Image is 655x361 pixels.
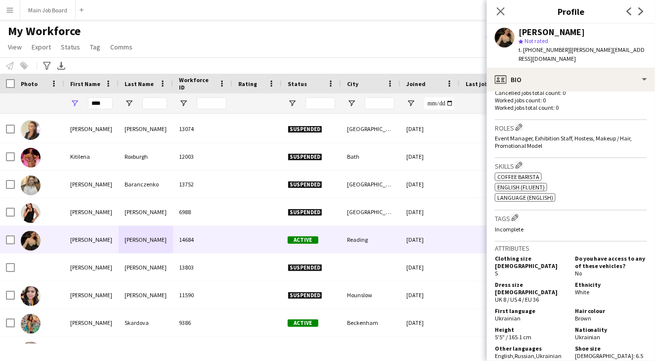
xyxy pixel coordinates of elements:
a: Tag [86,41,104,53]
div: Hounslow [341,281,400,309]
span: 5'5" / 165.1 cm [495,333,531,341]
div: [PERSON_NAME] [64,281,119,309]
p: Cancelled jobs total count: 0 [495,89,647,96]
div: 9386 [173,309,232,336]
div: [PERSON_NAME] [119,198,173,226]
div: 13074 [173,115,232,142]
div: Roxburgh [119,143,173,170]
span: City [347,80,358,88]
span: Joined [406,80,426,88]
div: [DATE] [400,226,460,253]
span: English (fluent) [497,183,545,191]
span: English , [495,352,515,360]
h3: Tags [495,213,647,223]
h3: Attributes [495,244,647,253]
div: [PERSON_NAME] [119,254,173,281]
div: [DATE] [400,143,460,170]
div: [PERSON_NAME] [64,198,119,226]
img: Magdalena Joao [21,286,41,306]
span: Ukrainian [495,315,521,322]
button: Open Filter Menu [347,99,356,108]
span: Suspended [288,181,322,188]
a: View [4,41,26,53]
input: Joined Filter Input [424,97,454,109]
span: Suspended [288,209,322,216]
h5: Do you have access to any of these vehicles? [575,255,647,270]
span: Export [32,43,51,51]
span: Workforce ID [179,76,215,91]
div: 14684 [173,226,232,253]
input: Last Name Filter Input [142,97,167,109]
img: Lena Baranczenko [21,176,41,195]
span: Status [288,80,307,88]
span: t. [PHONE_NUMBER] [519,46,570,53]
span: First Name [70,80,100,88]
span: Language (English) [497,194,553,201]
div: [GEOGRAPHIC_DATA] [341,171,400,198]
span: Russian , [515,352,536,360]
div: [PERSON_NAME] [119,281,173,309]
span: Active [288,319,318,327]
img: Lena Yarotska [21,231,41,251]
h5: Nationality [575,326,647,333]
span: My Workforce [8,24,81,39]
div: Bio [487,68,655,91]
h5: Shoe size [575,345,647,352]
div: [PERSON_NAME] [64,254,119,281]
span: Comms [110,43,132,51]
input: Workforce ID Filter Input [197,97,226,109]
h5: First language [495,307,567,315]
button: Open Filter Menu [70,99,79,108]
span: Photo [21,80,38,88]
span: Rating [238,80,257,88]
span: Ukrainian [575,333,601,341]
span: Brown [575,315,591,322]
span: Tag [90,43,100,51]
span: UK 8 / US 4 / EU 36 [495,296,539,303]
span: S [495,270,498,277]
span: Status [61,43,80,51]
div: Bath [341,143,400,170]
input: First Name Filter Input [88,97,113,109]
input: Status Filter Input [306,97,335,109]
h5: Other languages [495,345,567,352]
a: Export [28,41,55,53]
div: Baranczenko [119,171,173,198]
h5: Clothing size [DEMOGRAPHIC_DATA] [495,255,567,270]
img: Jelena Beddall [21,120,41,140]
div: [DATE] [400,281,460,309]
h5: Height [495,326,567,333]
h5: Hair colour [575,307,647,315]
div: [DATE] [400,309,460,336]
span: Event Manager, Exhibition Staff, Hostess, Makeup / Hair, Promotional Model [495,135,632,149]
div: [DATE] [400,115,460,142]
button: Open Filter Menu [406,99,415,108]
span: Last Name [125,80,154,88]
span: View [8,43,22,51]
a: Status [57,41,84,53]
div: [GEOGRAPHIC_DATA] [341,115,400,142]
span: Not rated [524,37,548,45]
span: Suspended [288,153,322,161]
img: Magdalena Skardova [21,314,41,334]
span: Coffee Barista [497,173,539,180]
img: Lena Chlopek [21,203,41,223]
span: | [PERSON_NAME][EMAIL_ADDRESS][DOMAIN_NAME] [519,46,645,62]
h3: Roles [495,122,647,133]
app-action-btn: Advanced filters [41,60,53,72]
div: [DATE] [400,254,460,281]
div: [DATE] [400,198,460,226]
div: Skardova [119,309,173,336]
app-action-btn: Export XLSX [55,60,67,72]
span: Suspended [288,264,322,271]
div: 13752 [173,171,232,198]
div: [PERSON_NAME] [119,115,173,142]
input: City Filter Input [365,97,394,109]
span: Ukrainian [536,352,562,360]
div: 11590 [173,281,232,309]
div: [PERSON_NAME] [64,171,119,198]
div: [PERSON_NAME] [64,115,119,142]
button: Open Filter Menu [125,99,133,108]
span: No [575,270,582,277]
img: Kitilena Roxburgh [21,148,41,168]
